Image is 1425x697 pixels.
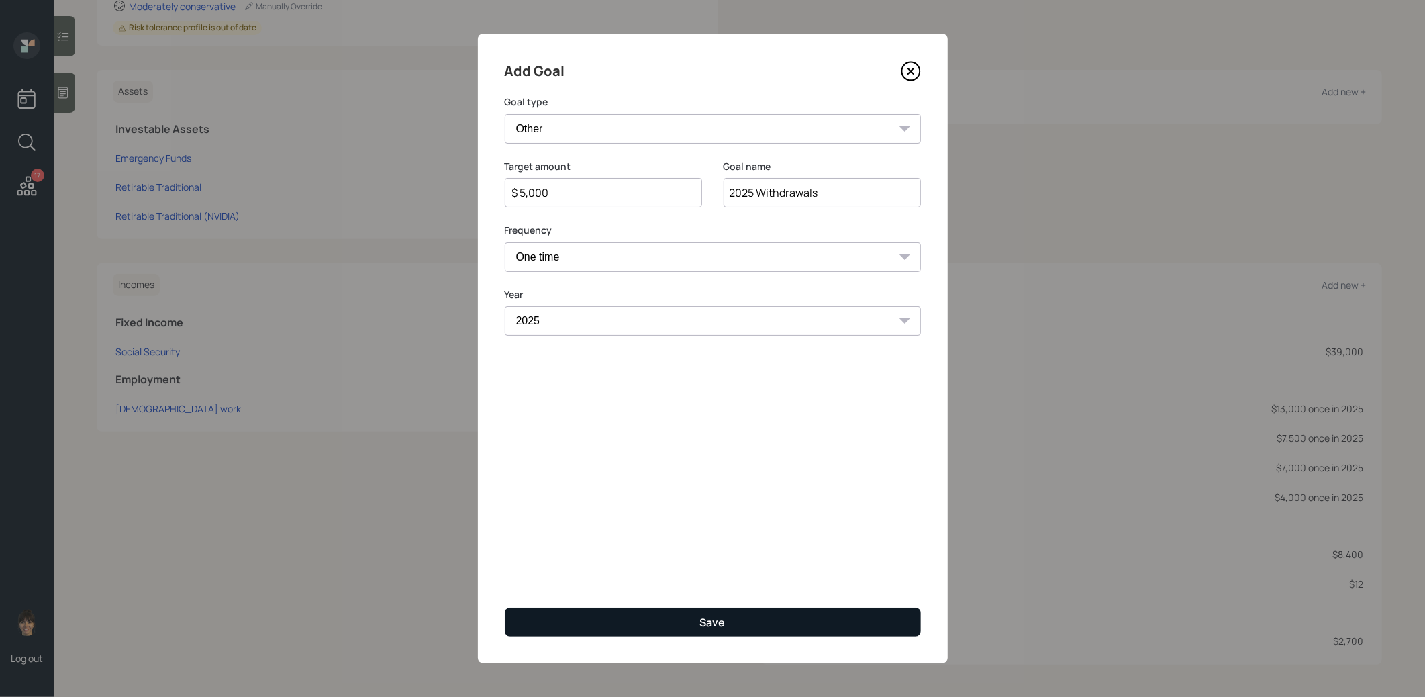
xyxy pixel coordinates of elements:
label: Year [505,288,921,301]
label: Target amount [505,160,702,173]
label: Goal type [505,95,921,109]
label: Frequency [505,224,921,237]
h4: Add Goal [505,60,565,82]
div: Save [700,615,726,630]
button: Save [505,608,921,637]
label: Goal name [724,160,921,173]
